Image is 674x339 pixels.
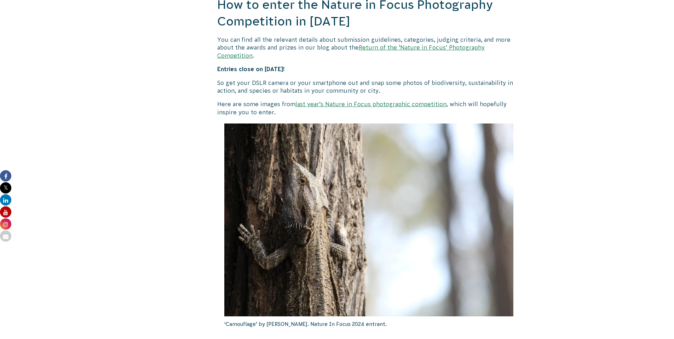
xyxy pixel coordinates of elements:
strong: Entries close on [DATE]! [217,66,285,72]
p: Here are some images from , which will hopefully inspire you to enter. [217,100,521,116]
p: ‘Camouflage’ by [PERSON_NAME]. Nature In Focus 2024 entrant. [224,316,514,332]
a: Return of the ‘Nature in Focus’ Photography Competition [217,44,485,58]
a: last year’s Nature in Focus photographic competition [295,101,447,107]
p: So get your DSLR camera or your smartphone out and snap some photos of biodiversity, sustainabili... [217,79,521,95]
p: You can find all the relevant details about submission guidelines, categories, judging criteria, ... [217,36,521,59]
